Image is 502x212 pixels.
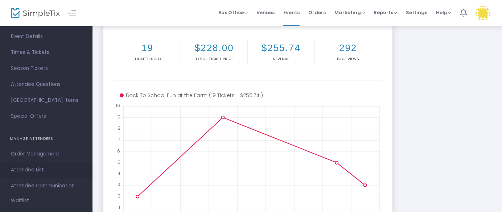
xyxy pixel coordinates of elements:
span: Attendee Questions [11,80,82,89]
span: Times & Tickets [11,48,82,57]
h2: $228.00 [182,42,246,54]
h2: 19 [116,42,179,54]
span: Event Details [11,32,82,41]
span: Settings [406,3,427,22]
h2: $255.74 [249,42,313,54]
p: Page Views [316,56,380,62]
p: Tickets sold [116,56,179,62]
span: Orders [308,3,326,22]
span: Events [283,3,300,22]
span: Venues [256,3,275,22]
p: Total Ticket Price [182,56,246,62]
p: Revenue [249,56,313,62]
span: Reports [374,9,397,16]
text: 7 [118,136,120,142]
text: 5 [118,159,120,165]
span: Attendee Communication [11,181,82,191]
span: Help [436,9,451,16]
text: 2 [118,193,120,199]
text: 1 [119,204,120,210]
text: 3 [118,182,120,188]
span: Attendee List [11,165,82,175]
text: 10 [116,103,120,109]
text: 4 [118,170,120,176]
span: Box Office [218,9,248,16]
span: Special Offers [11,112,82,121]
span: Order Management [11,149,82,159]
h2: 292 [316,42,380,54]
span: Marketing [334,9,365,16]
text: 9 [118,114,120,120]
text: 6 [117,147,120,154]
span: [GEOGRAPHIC_DATA] Items [11,96,82,105]
span: Waitlist [11,197,29,204]
span: Season Tickets [11,64,82,73]
text: 8 [118,125,120,131]
h4: MANAGE ATTENDEES [10,132,83,146]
